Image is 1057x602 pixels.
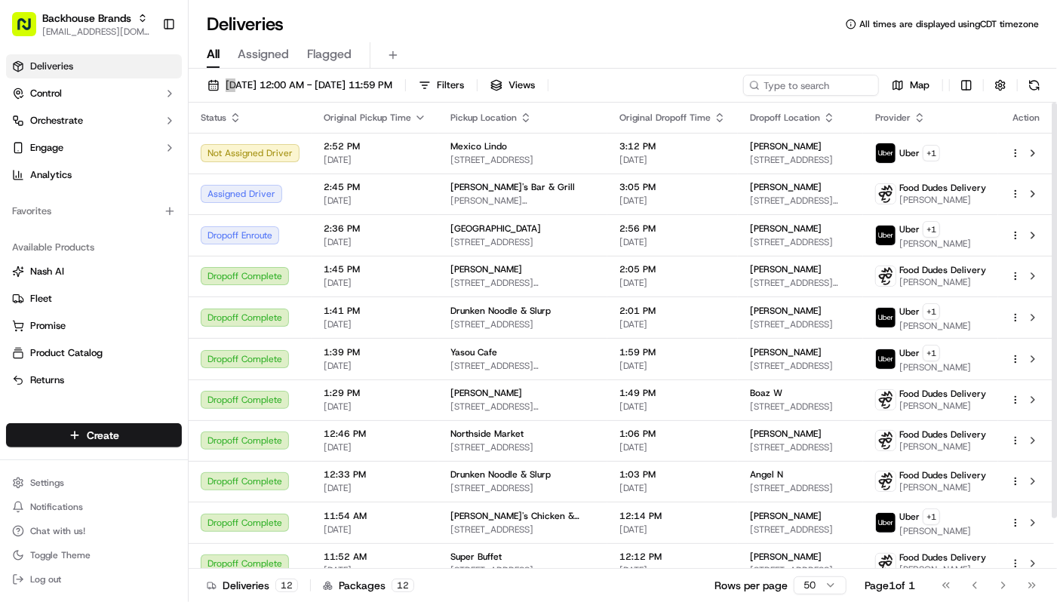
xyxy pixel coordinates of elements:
div: Favorites [6,199,182,223]
span: Views [509,78,535,92]
button: +1 [923,145,940,161]
button: See all [234,194,275,212]
span: 12:33 PM [324,468,426,481]
span: 12:14 PM [619,510,726,522]
span: [PERSON_NAME] [750,181,822,193]
span: Uber [899,223,920,235]
div: Page 1 of 1 [865,578,915,593]
span: [DATE] [324,154,426,166]
img: food_dudes.png [876,266,896,286]
span: [STREET_ADDRESS] [450,154,595,166]
span: [STREET_ADDRESS] [450,441,595,453]
button: Settings [6,472,182,493]
img: Dianne Alexi Soriano [15,220,39,244]
span: All times are displayed using CDT timezone [859,18,1039,30]
span: [DATE] [619,318,726,330]
span: Orchestrate [30,114,83,127]
div: 12 [392,579,414,592]
span: Deliveries [30,60,73,73]
button: Fleet [6,287,182,311]
img: uber-new-logo.jpeg [876,308,896,327]
div: Available Products [6,235,182,260]
span: [DATE] [619,564,726,576]
span: Filters [437,78,464,92]
div: Start new chat [68,145,247,160]
div: Deliveries [207,578,298,593]
button: +1 [923,345,940,361]
div: 12 [275,579,298,592]
span: 1:29 PM [324,387,426,399]
button: Notifications [6,496,182,518]
span: Drunken Noodle & Slurp [450,468,551,481]
span: [STREET_ADDRESS] [750,401,851,413]
button: Control [6,81,182,106]
span: [DATE] [324,360,426,372]
span: [DATE] [211,235,242,247]
span: 1:49 PM [619,387,726,399]
span: [DATE] [619,154,726,166]
span: Northside Market [450,428,524,440]
span: 2:01 PM [619,305,726,317]
span: Flagged [307,45,352,63]
span: 2:05 PM [619,263,726,275]
span: 1:59 PM [619,346,726,358]
div: Past conversations [15,197,101,209]
span: [DATE] [324,318,426,330]
input: Got a question? Start typing here... [39,98,272,114]
a: Fleet [12,292,176,306]
span: [DATE] [619,236,726,248]
input: Type to search [743,75,879,96]
img: uber-new-logo.jpeg [876,349,896,369]
span: [STREET_ADDRESS] [450,236,595,248]
button: Start new chat [257,149,275,167]
span: Wisdom [PERSON_NAME] [47,275,161,287]
span: [DATE] [324,482,426,494]
span: [DATE] [324,277,426,289]
span: [STREET_ADDRESS] [750,360,851,372]
button: Nash AI [6,260,182,284]
span: [DATE] [324,195,426,207]
span: Boaz W [750,387,782,399]
span: [STREET_ADDRESS] [750,482,851,494]
span: [PERSON_NAME][GEOGRAPHIC_DATA][STREET_ADDRESS][GEOGRAPHIC_DATA] [450,195,595,207]
div: Packages [323,578,414,593]
span: Pickup Location [450,112,517,124]
span: [PERSON_NAME]'s Chicken & Wings [450,510,595,522]
span: [PERSON_NAME] [PERSON_NAME] [47,235,200,247]
span: 1:06 PM [619,428,726,440]
div: 💻 [128,339,140,352]
a: Deliveries [6,54,182,78]
span: Create [87,428,119,443]
button: Views [484,75,542,96]
button: [DATE] 12:00 AM - [DATE] 11:59 PM [201,75,399,96]
span: Provider [875,112,911,124]
span: [PERSON_NAME] [899,525,971,537]
span: Pylon [150,375,183,386]
span: Yasou Cafe [450,346,497,358]
span: Food Dudes Delivery [899,551,986,564]
span: Settings [30,477,64,489]
button: Promise [6,314,182,338]
span: Product Catalog [30,346,103,360]
span: 3:05 PM [619,181,726,193]
span: [DATE] [324,524,426,536]
img: 1736555255976-a54dd68f-1ca7-489b-9aae-adbdc363a1c4 [30,276,42,288]
span: [PERSON_NAME] [899,194,986,206]
span: Super Buffet [450,551,502,563]
span: Drunken Noodle & Slurp [450,305,551,317]
button: Orchestrate [6,109,182,133]
span: 1:39 PM [324,346,426,358]
button: Create [6,423,182,447]
span: [STREET_ADDRESS] [750,564,851,576]
span: [PERSON_NAME] [750,140,822,152]
span: [STREET_ADDRESS] [750,236,851,248]
span: Fleet [30,292,52,306]
img: food_dudes.png [876,184,896,204]
span: [STREET_ADDRESS][PERSON_NAME] [450,360,595,372]
span: 3:12 PM [619,140,726,152]
span: [STREET_ADDRESS] [750,524,851,536]
button: Filters [412,75,471,96]
span: [STREET_ADDRESS][PERSON_NAME] [750,277,851,289]
span: Control [30,87,62,100]
img: food_dudes.png [876,554,896,573]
